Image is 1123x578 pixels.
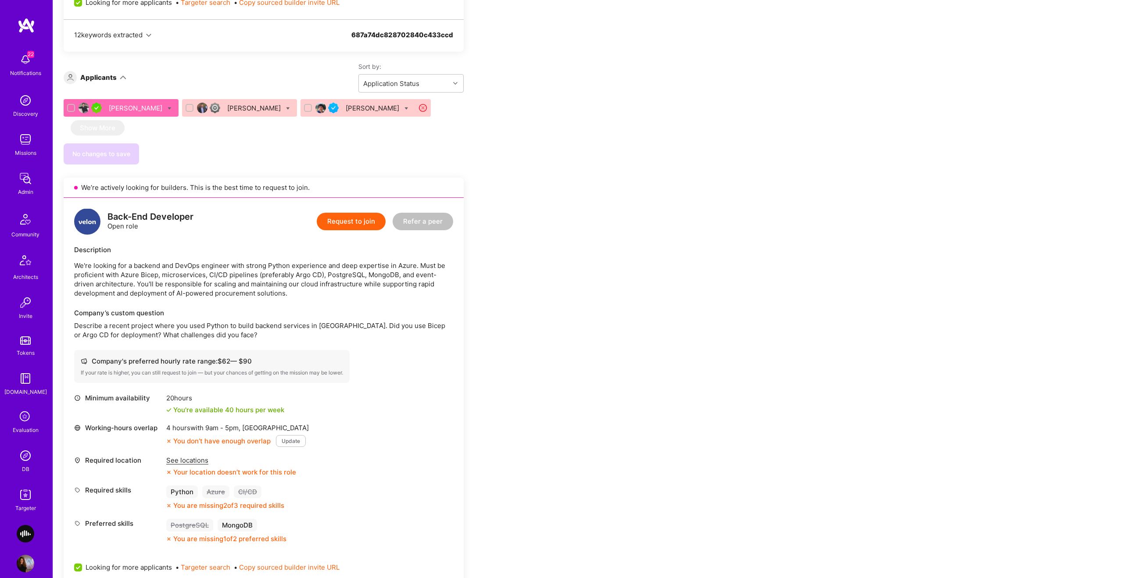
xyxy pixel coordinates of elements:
i: icon CloseRedCircle [418,103,428,113]
label: Sort by: [358,62,464,71]
div: Missions [15,148,36,157]
i: icon Chevron [146,33,151,38]
div: Targeter [15,503,36,513]
div: DB [22,464,29,474]
i: icon World [74,425,81,431]
img: Limited Access [210,103,220,113]
span: Looking for more applicants [86,563,172,572]
div: Tokens [17,348,35,357]
div: Minimum availability [74,393,162,403]
div: We’re actively looking for builders. This is the best time to request to join. [64,178,464,198]
span: 9am - 5pm , [204,424,242,432]
div: 4 hours with [GEOGRAPHIC_DATA] [166,423,309,432]
div: Working-hours overlap [74,423,162,432]
img: User Avatar [17,555,34,572]
div: MongoDB [218,519,257,532]
i: icon CloseOrange [166,439,172,444]
div: Invite [19,311,32,321]
div: Evaluation [13,425,39,435]
img: tokens [20,336,31,345]
img: Architects [15,251,36,272]
div: Architects [13,272,38,282]
i: icon Cash [81,358,87,364]
img: Vetted A.Teamer [328,103,339,113]
i: icon ArrowDown [120,74,126,81]
div: Description [74,245,453,254]
i: Bulk Status Update [168,107,172,111]
img: admin teamwork [17,170,34,187]
img: Admin Search [17,447,34,464]
div: 687a74dc828702840c433ccd [351,30,453,50]
div: Back-End Developer [107,212,193,221]
i: Bulk Status Update [404,107,408,111]
img: discovery [17,92,34,109]
div: CI/CD [234,485,261,498]
div: If your rate is higher, you can still request to join — but your chances of getting on the missio... [81,369,343,376]
div: Company’s custom question [74,308,453,318]
div: Your location doesn’t work for this role [166,467,296,477]
i: icon CloseOrange [166,503,172,508]
button: Update [276,435,306,447]
i: icon Location [74,457,81,464]
button: Show More [71,120,125,136]
img: Community [15,209,36,230]
img: AI Trader: AI Trading Platform [17,525,34,542]
div: You are missing 2 of 3 required skills [173,501,284,510]
div: Notifications [10,68,41,78]
div: You don’t have enough overlap [166,436,271,446]
a: User Avatar [14,555,36,572]
div: PostgreSQL [166,519,213,532]
i: icon Clock [74,395,81,401]
div: You're available 40 hours per week [166,405,284,414]
i: icon CloseOrange [166,536,172,542]
button: Request to join [317,213,386,230]
img: bell [17,51,34,68]
img: logo [18,18,35,33]
div: Required skills [74,485,162,495]
i: icon CloseOrange [166,470,172,475]
i: Bulk Status Update [286,107,290,111]
div: Python [166,485,198,498]
div: You are missing 1 of 2 preferred skills [173,534,286,543]
div: Open role [107,212,193,231]
i: icon Tag [74,487,81,493]
div: Required location [74,456,162,465]
a: AI Trader: AI Trading Platform [14,525,36,542]
i: icon Tag [74,520,81,527]
img: Skill Targeter [17,486,34,503]
div: [DOMAIN_NAME] [4,387,47,396]
p: Describe a recent project where you used Python to build backend services in [GEOGRAPHIC_DATA]. D... [74,321,453,339]
div: Applicants [80,73,117,82]
img: User Avatar [197,103,207,113]
span: 22 [27,51,34,58]
img: A.Teamer in Residence [91,103,102,113]
div: Application Status [363,79,419,88]
div: [PERSON_NAME] [109,103,164,113]
span: • [175,563,230,572]
div: Azure [202,485,229,498]
div: Company's preferred hourly rate range: $ 62 — $ 90 [81,357,343,366]
img: User Avatar [315,103,326,113]
div: Preferred skills [74,519,162,528]
div: [PERSON_NAME] [227,103,283,113]
p: We're looking for a backend and DevOps engineer with strong Python experience and deep expertise ... [74,261,453,298]
img: User Avatar [79,103,89,113]
i: icon Check [166,407,172,413]
i: icon Applicant [67,74,74,81]
img: Invite [17,294,34,311]
div: See locations [166,456,296,465]
div: [PERSON_NAME] [346,103,401,113]
i: icon SelectionTeam [17,409,34,425]
div: Community [11,230,39,239]
button: Refer a peer [393,213,453,230]
div: Admin [18,187,33,196]
img: teamwork [17,131,34,148]
img: logo [74,208,100,235]
button: Copy sourced builder invite URL [239,563,340,572]
button: 12keywords extracted [74,30,151,39]
div: 20 hours [166,393,284,403]
i: icon Chevron [453,81,458,86]
img: guide book [17,370,34,387]
div: Discovery [13,109,38,118]
span: • [234,563,340,572]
